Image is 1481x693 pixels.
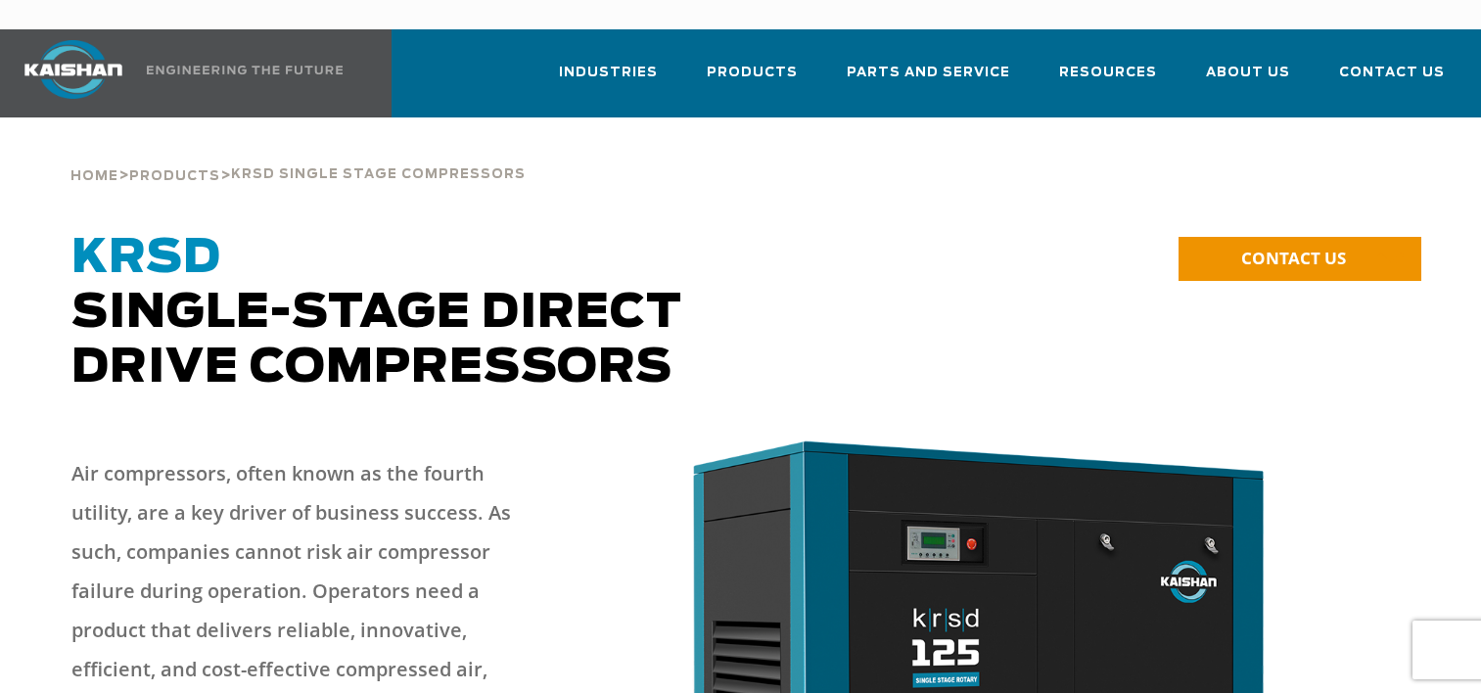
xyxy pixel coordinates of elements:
[559,47,658,114] a: Industries
[1206,47,1290,114] a: About Us
[147,66,343,74] img: Engineering the future
[1179,237,1421,281] a: CONTACT US
[70,117,526,192] div: > >
[559,62,658,84] span: Industries
[231,168,526,181] span: krsd single stage compressors
[1241,247,1346,269] span: CONTACT US
[1339,62,1445,84] span: Contact Us
[70,166,118,184] a: Home
[1339,47,1445,114] a: Contact Us
[847,47,1010,114] a: Parts and Service
[129,170,220,183] span: Products
[707,62,798,84] span: Products
[70,170,118,183] span: Home
[847,62,1010,84] span: Parts and Service
[1059,47,1157,114] a: Resources
[1059,62,1157,84] span: Resources
[71,235,221,282] span: KRSD
[129,166,220,184] a: Products
[707,47,798,114] a: Products
[1206,62,1290,84] span: About Us
[71,235,682,392] span: Single-Stage Direct Drive Compressors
